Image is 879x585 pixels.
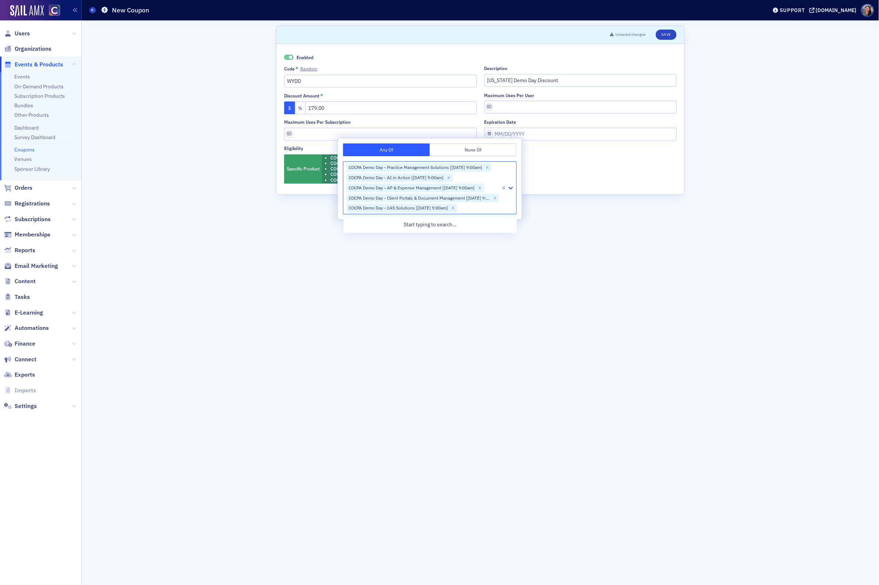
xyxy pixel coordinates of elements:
button: Save [656,30,677,40]
a: Sponsor Library [14,166,50,172]
li: COCPA Demo Day - AI in Action [[DATE] 9:00am] [330,161,487,166]
div: Start typing to search… [344,218,516,231]
abbr: This field is required [320,93,323,99]
span: Finance [15,340,35,348]
div: Maximum uses per subscription [284,119,351,125]
a: View Homepage [44,5,60,17]
a: Tasks [4,293,30,301]
span: Organizations [15,45,51,53]
span: Memberships [15,231,50,239]
a: Finance [4,340,35,348]
a: Content [4,277,36,285]
a: Orders [4,184,32,192]
span: Events & Products [15,61,63,69]
div: Support [780,7,805,14]
span: Tasks [15,293,30,301]
a: Connect [4,355,36,363]
div: COCPA Demo Day - AP & Expense Management [[DATE] 9:00am] [347,184,476,192]
span: Automations [15,324,49,332]
div: Description [484,66,508,71]
span: Enabled [284,55,294,60]
span: Subscriptions [15,215,51,223]
a: Subscriptions [4,215,51,223]
a: Coupons [14,146,35,153]
a: Organizations [4,45,51,53]
li: COCPA Demo Day - CAS Solutions [[DATE] 9:00am] [330,177,487,183]
li: COCPA Demo Day - Practice Management Solutions [[DATE] 9:00am] [330,155,487,161]
a: Events & Products [4,61,63,69]
a: Reports [4,246,35,254]
div: COCPA Demo Day - Practice Management Solutions [[DATE] 9:00am] [347,163,484,172]
a: Subscription Products [14,93,65,99]
div: Remove COCPA Demo Day - Client Portals & Document Management [11/14/2025 9:00am] [491,194,499,203]
img: SailAMX [10,5,44,17]
div: Eligibility [284,146,303,151]
div: Remove COCPA Demo Day - CAS Solutions [12/12/2025 9:00am] [449,204,457,212]
span: Specific Product [287,166,320,172]
span: Registrations [15,200,50,208]
span: Connect [15,355,36,363]
div: Maximum uses per user [484,93,535,98]
abbr: This field is required [295,66,298,72]
div: Code [284,66,295,72]
div: Discount Amount [284,93,320,99]
a: Events [14,73,30,80]
a: On-Demand Products [14,83,63,90]
div: Remove COCPA Demo Day - AI in Action [9/23/2025 9:00am] [445,173,453,182]
a: Settings [4,402,37,410]
a: Survey Dashboard [14,134,55,141]
span: Reports [15,246,35,254]
div: [DOMAIN_NAME] [816,7,857,14]
div: COCPA Demo Day - Client Portals & Document Management [[DATE] 9:00am] [347,194,491,203]
span: Unsaved changes [615,32,646,38]
span: Content [15,277,36,285]
div: Remove COCPA Demo Day - Practice Management Solutions [8/28/2025 9:00am] [484,163,492,172]
a: Bundles [14,102,33,109]
a: Venues [14,156,32,162]
button: % [295,101,306,114]
li: COCPA Demo Day - AP & Expense Management [[DATE] 9:00am] [330,166,487,172]
div: COCPA Demo Day - CAS Solutions [[DATE] 9:00am] [347,204,449,212]
a: Memberships [4,231,50,239]
span: Settings [15,402,37,410]
a: Exports [4,371,35,379]
span: Email Marketing [15,262,58,270]
button: None Of [430,143,517,156]
a: Dashboard [14,124,39,131]
a: Users [4,30,30,38]
a: Email Marketing [4,262,58,270]
h1: New Coupon [112,6,149,15]
span: Enabled [297,54,313,60]
button: $ [284,101,295,114]
div: COCPA Demo Day - AI in Action [[DATE] 9:00am] [347,173,445,182]
div: Remove COCPA Demo Day - AP & Expense Management [10/29/2025 9:00am] [476,184,484,192]
button: Code* [300,66,317,72]
a: Other Products [14,112,49,118]
span: Imports [15,386,36,395]
button: Any Of [343,143,430,156]
input: 0.00 [305,101,477,114]
span: E-Learning [15,309,43,317]
a: Automations [4,324,49,332]
a: Registrations [4,200,50,208]
a: Imports [4,386,36,395]
a: E-Learning [4,309,43,317]
div: Expiration date [484,119,516,125]
button: [DOMAIN_NAME] [809,8,859,13]
span: Orders [15,184,32,192]
span: Users [15,30,30,38]
input: MM/DD/YYYY [484,128,677,141]
span: Profile [861,4,874,17]
img: SailAMX [49,5,60,16]
li: COCPA Demo Day - Client Portals & Document Management [[DATE] 9:00am] [330,172,487,177]
span: Exports [15,371,35,379]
